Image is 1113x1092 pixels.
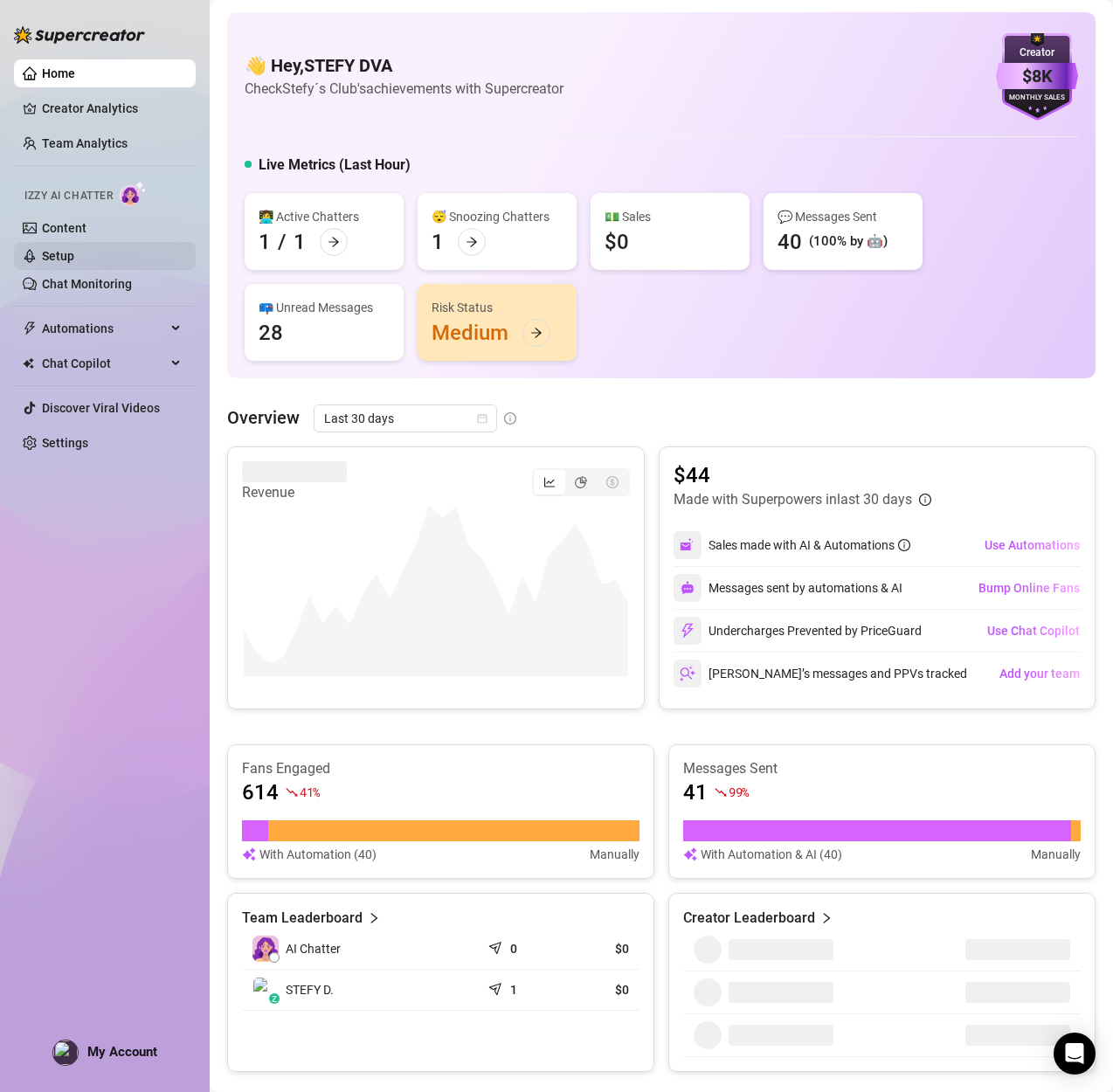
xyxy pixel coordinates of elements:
span: thunderbolt [23,321,37,335]
article: Manually [590,845,639,864]
article: Fans Engaged [242,759,639,778]
a: Home [42,66,75,80]
img: svg%3e [683,845,697,864]
img: svg%3e [242,845,256,864]
span: calendar [477,413,487,424]
button: Add your team [999,660,1081,688]
span: dollar-circle [606,476,619,488]
div: Messages sent by automations & AI [674,574,902,602]
article: 41 [683,778,708,806]
div: 📪 Unread Messages [259,298,390,317]
article: $0 [570,940,629,957]
article: Overview [227,404,300,431]
img: svg%3e [681,581,695,595]
span: arrow-right [530,327,543,339]
div: (100% by 🤖) [809,232,888,252]
img: Chat Copilot [23,357,34,370]
div: 1 [432,228,444,256]
article: Made with Superpowers in last 30 days [674,489,912,510]
article: 1 [510,981,517,999]
span: Last 30 days [324,405,487,432]
span: Use Automations [985,538,1080,552]
div: 💬 Messages Sent [778,207,909,226]
article: Check Stefy´s Club's achievements with Supercreator [245,78,563,100]
span: info-circle [504,412,516,425]
div: segmented control [532,468,630,496]
img: svg%3e [680,537,695,553]
div: 😴 Snoozing Chatters [432,207,563,226]
div: 1 [294,228,306,256]
span: Use Chat Copilot [987,624,1080,638]
article: $0 [570,981,629,999]
a: Settings [42,436,88,450]
div: [PERSON_NAME]’s messages and PPVs tracked [674,660,967,688]
span: AI Chatter [286,939,341,958]
a: Chat Monitoring [42,277,132,291]
span: fall [715,786,727,798]
button: Use Automations [984,531,1081,559]
span: 41 % [300,784,320,800]
img: izzy-ai-chatter-avatar-DDCN_rTZ.svg [252,936,279,962]
article: With Automation & AI (40) [701,845,842,864]
a: Discover Viral Videos [42,401,160,415]
span: line-chart [543,476,556,488]
span: send [488,937,506,955]
div: 40 [778,228,802,256]
img: STEFY DVA [253,978,278,1002]
span: My Account [87,1044,157,1060]
article: Revenue [242,482,347,503]
article: $44 [674,461,931,489]
article: Team Leaderboard [242,908,363,929]
div: 👩‍💻 Active Chatters [259,207,390,226]
span: Izzy AI Chatter [24,188,113,204]
div: Creator [996,45,1078,61]
div: Risk Status [432,298,563,317]
img: profilePics%2Fqht6QgC3YSM5nHrYR1G2uRKaphB3.jpeg [53,1040,78,1065]
article: Messages Sent [683,759,1081,778]
article: 614 [242,778,279,806]
img: logo-BBDzfeDw.svg [14,26,145,44]
article: Manually [1031,845,1081,864]
span: STEFY D. [286,980,334,999]
span: 99 % [729,784,749,800]
article: Creator Leaderboard [683,908,815,929]
a: Setup [42,249,74,263]
h5: Live Metrics (Last Hour) [259,155,411,176]
span: info-circle [898,539,910,551]
span: Automations [42,314,166,342]
span: Chat Copilot [42,349,166,377]
img: purple-badge-B9DA21FR.svg [996,33,1078,121]
span: arrow-right [328,236,340,248]
span: right [368,908,380,929]
span: arrow-right [466,236,478,248]
article: 0 [510,940,517,957]
div: 1 [259,228,271,256]
span: fall [286,786,298,798]
div: Open Intercom Messenger [1054,1033,1096,1075]
div: 28 [259,319,283,347]
div: Undercharges Prevented by PriceGuard [674,617,922,645]
img: svg%3e [680,623,695,639]
span: Bump Online Fans [978,581,1080,595]
div: z [269,993,280,1004]
div: Sales made with AI & Automations [709,536,910,555]
a: Creator Analytics [42,94,182,122]
img: AI Chatter [120,181,147,206]
h4: 👋 Hey, STEFY DVA [245,53,563,78]
button: Bump Online Fans [978,574,1081,602]
span: pie-chart [575,476,587,488]
span: Add your team [999,667,1080,681]
div: Monthly Sales [996,93,1078,104]
button: Use Chat Copilot [986,617,1081,645]
div: $8K [996,63,1078,90]
img: svg%3e [680,666,695,681]
a: Content [42,221,86,235]
a: Team Analytics [42,136,128,150]
span: right [820,908,833,929]
div: 💵 Sales [605,207,736,226]
span: info-circle [919,494,931,506]
div: $0 [605,228,629,256]
article: With Automation (40) [259,845,377,864]
span: send [488,978,506,996]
